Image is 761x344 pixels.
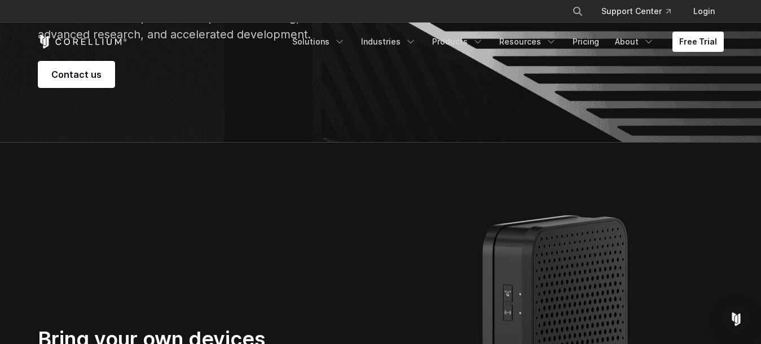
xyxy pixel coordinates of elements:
a: Support Center [592,1,680,21]
a: Products [425,32,490,52]
a: Contact us [38,61,115,88]
div: Navigation Menu [285,32,724,52]
span: Contact us [51,68,102,81]
a: Corellium Home [38,35,127,48]
a: Industries [354,32,423,52]
button: Search [568,1,588,21]
a: Resources [492,32,564,52]
a: Free Trial [672,32,724,52]
a: Login [684,1,724,21]
a: About [608,32,661,52]
a: Pricing [566,32,606,52]
div: Open Intercom Messenger [723,306,750,333]
div: Navigation Menu [558,1,724,21]
a: Solutions [285,32,352,52]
